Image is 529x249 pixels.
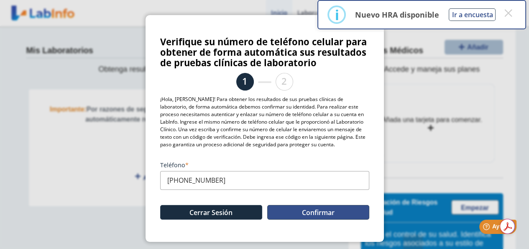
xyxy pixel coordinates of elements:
[355,10,439,20] p: Nuevo HRA disponible
[335,7,339,22] div: i
[236,73,254,91] li: 1
[160,161,369,169] label: Teléfono
[160,96,369,148] p: ¡Hola, [PERSON_NAME]! Para obtener los resultados de sus pruebas clínicas de laboratorio, de form...
[267,205,369,220] button: Confirmar
[160,171,369,190] input: (000) 000-0000
[160,36,369,68] h3: Verifique su número de teléfono celular para obtener de forma automática sus resultados de prueba...
[501,5,516,21] button: Close this dialog
[455,216,520,240] iframe: Help widget launcher
[449,8,496,21] button: Ir a encuesta
[276,73,293,91] li: 2
[160,205,262,220] button: Cerrar Sesión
